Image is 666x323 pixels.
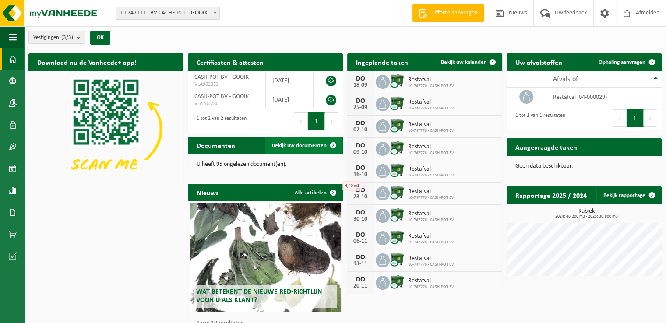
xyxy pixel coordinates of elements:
span: 10-747776 - CASH-POT BV [408,240,454,245]
a: Ophaling aanvragen [592,53,661,71]
h2: Aangevraagde taken [507,138,586,155]
span: Restafval [408,99,454,106]
span: Restafval [408,255,454,262]
a: Wat betekent de nieuwe RED-richtlijn voor u als klant? [190,203,342,312]
span: 10-747776 - CASH-POT BV [408,173,454,178]
div: 25-09 [352,105,369,111]
button: Previous [294,112,308,130]
img: WB-1100-CU [390,163,405,178]
span: 10-747111 - BV CACHE POT - GOOIK [116,7,219,19]
div: DO [352,165,369,172]
img: WB-1100-CU [390,118,405,133]
h2: Nieuws [188,184,227,201]
h2: Uw afvalstoffen [507,53,571,70]
span: VLA703780 [194,100,259,107]
span: 10-747776 - CASH-POT BV [408,151,454,156]
div: DO [352,98,369,105]
div: 13-11 [352,261,369,267]
span: 10-747776 - CASH-POT BV [408,128,454,133]
div: 18-09 [352,82,369,88]
img: WB-1100-CU [390,274,405,289]
span: Ophaling aanvragen [599,60,645,65]
span: 10-747776 - CASH-POT BV [408,84,454,89]
img: WB-1100-CU [390,230,405,245]
div: DO [352,276,369,283]
button: OK [90,31,110,45]
div: 16-10 [352,172,369,178]
div: 1 tot 1 van 1 resultaten [511,109,565,128]
div: 20-11 [352,283,369,289]
span: Restafval [408,188,454,195]
span: Restafval [408,233,454,240]
div: DO [352,232,369,239]
span: Restafval [408,144,454,151]
span: 10-747111 - BV CACHE POT - GOOIK [116,7,220,20]
button: Previous [613,109,627,127]
a: Offerte aanvragen [412,4,484,22]
img: WB-1100-CU [390,252,405,267]
button: Next [644,109,657,127]
div: 1 tot 2 van 2 resultaten [192,112,247,131]
a: Bekijk uw kalender [434,53,501,71]
span: 10-747776 - CASH-POT BV [408,262,454,267]
span: Bekijk uw kalender [441,60,486,65]
span: 10-747776 - CASH-POT BV [408,218,454,223]
button: Next [325,112,338,130]
span: 2024: 46,200 m3 - 2025: 30,800 m3 [511,214,662,219]
div: 02-10 [352,127,369,133]
h2: Ingeplande taken [347,53,417,70]
span: Bekijk uw documenten [272,143,327,148]
div: 30-10 [352,216,369,222]
span: 10-747776 - CASH-POT BV [408,195,454,200]
img: WB-1100-CU [390,74,405,88]
span: CASH-POT BV - GOOIK [194,93,249,100]
img: WB-1100-CU [390,96,405,111]
h2: Rapportage 2025 / 2024 [507,186,596,204]
span: 10-747776 - CASH-POT BV [408,106,454,111]
count: (3/3) [61,35,73,40]
td: [DATE] [266,90,314,109]
span: Vestigingen [33,31,73,44]
img: WB-1100-CU [390,140,405,155]
span: Offerte aanvragen [430,9,480,18]
div: DO [352,75,369,82]
span: Restafval [408,166,454,173]
span: Wat betekent de nieuwe RED-richtlijn voor u als klant? [196,288,322,304]
h2: Download nu de Vanheede+ app! [28,53,145,70]
img: WB-1100-CU [390,185,405,200]
a: Bekijk rapportage [596,186,661,204]
button: 1 [308,112,325,130]
div: DO [352,254,369,261]
p: Geen data beschikbaar. [515,163,653,169]
span: Restafval [408,121,454,128]
div: 23-10 [352,194,369,200]
span: CASH-POT BV - GOOIK [194,74,249,81]
h3: Kubiek [511,208,662,219]
span: Restafval [408,77,454,84]
span: 10-747776 - CASH-POT BV [408,284,454,290]
span: Afvalstof [553,76,578,83]
button: Vestigingen(3/3) [28,31,85,44]
td: [DATE] [266,71,314,90]
img: Download de VHEPlus App [28,71,183,187]
td: restafval (04-000029) [546,88,662,106]
div: DO [352,120,369,127]
span: VLA902872 [194,81,259,88]
a: Alle artikelen [288,184,342,201]
div: DO [352,209,369,216]
div: 09-10 [352,149,369,155]
h2: Documenten [188,137,244,154]
button: 1 [627,109,644,127]
a: Bekijk uw documenten [265,137,342,154]
img: WB-1100-CU [390,207,405,222]
h2: Certificaten & attesten [188,53,272,70]
p: U heeft 95 ongelezen document(en). [197,161,334,168]
div: DO [352,142,369,149]
span: Restafval [408,277,454,284]
span: Restafval [408,211,454,218]
div: 06-11 [352,239,369,245]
